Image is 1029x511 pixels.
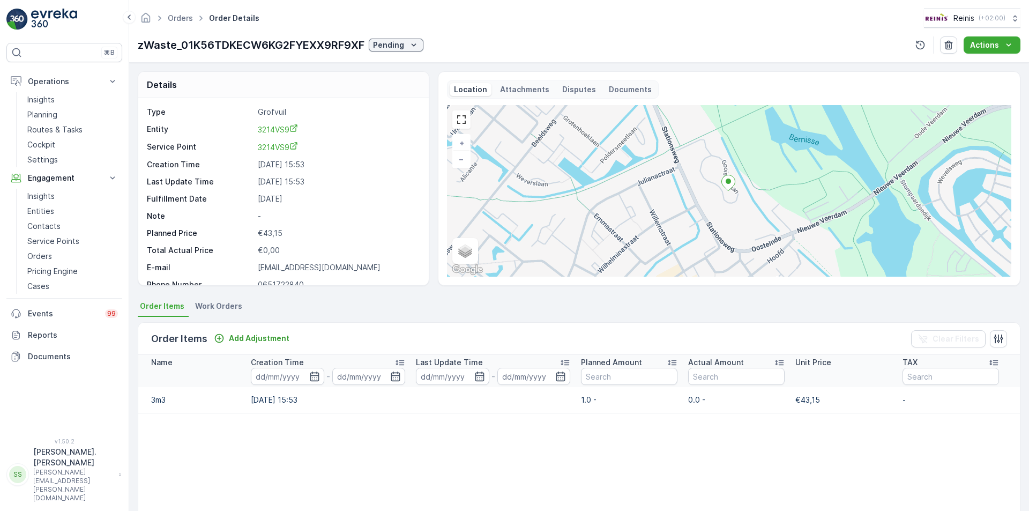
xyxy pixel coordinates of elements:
a: Entities [23,204,122,219]
p: Location [454,84,487,95]
p: Creation Time [147,159,253,170]
td: - [897,387,1004,413]
p: Planned Price [147,228,197,239]
button: Operations [6,71,122,92]
button: Actions [964,36,1020,54]
img: logo [6,9,28,30]
input: Search [688,368,785,385]
p: Add Adjustment [229,333,289,344]
a: Insights [23,189,122,204]
a: 3214VS9 [258,142,417,153]
p: E-mail [147,262,253,273]
a: 3214VS9 [258,124,417,135]
a: Insights [23,92,122,107]
input: dd/mm/yyyy [332,368,406,385]
a: Service Points [23,234,122,249]
p: - [258,211,417,221]
p: Service Point [147,142,253,153]
p: Order Items [151,331,207,346]
p: Last Update Time [147,176,253,187]
td: [DATE] 15:53 [245,387,411,413]
p: Attachments [500,84,549,95]
a: Orders [23,249,122,264]
p: Clear Filters [933,334,979,344]
button: Engagement [6,167,122,189]
p: Unit Price [795,357,831,368]
input: dd/mm/yyyy [251,368,324,385]
p: Routes & Tasks [27,124,83,135]
span: 3214VS9 [258,125,298,134]
a: Planning [23,107,122,122]
a: Layers [453,239,477,263]
span: v 1.50.2 [6,438,122,445]
a: Events99 [6,303,122,324]
p: Planning [27,109,57,120]
p: Reinis [953,13,974,24]
input: Search [903,368,999,385]
p: Planned Amount [581,357,642,368]
p: Creation Time [251,357,304,368]
p: ⌘B [104,48,115,57]
p: Cockpit [27,139,55,150]
button: Add Adjustment [210,332,294,345]
td: 3m3 [138,387,245,413]
p: TAX [903,357,918,368]
div: SS [9,466,26,483]
p: Contacts [27,221,61,232]
p: [DATE] 15:53 [258,176,417,187]
p: Type [147,107,253,117]
span: Work Orders [195,301,242,312]
p: Documents [28,351,118,362]
p: Service Points [27,236,79,247]
input: dd/mm/yyyy [497,368,571,385]
p: Total Actual Price [147,245,213,256]
a: Contacts [23,219,122,234]
img: Reinis-Logo-Vrijstaand_Tekengebied-1-copy2_aBO4n7j.png [924,12,949,24]
p: ( +02:00 ) [979,14,1005,23]
p: 0651722840 [258,279,417,290]
span: €43,15 [795,395,820,404]
p: Documents [609,84,652,95]
a: Orders [168,13,193,23]
button: Pending [369,39,423,51]
span: €0,00 [258,246,280,255]
img: logo_light-DOdMpM7g.png [31,9,77,30]
p: Pending [373,40,404,50]
p: Engagement [28,173,101,183]
a: Settings [23,152,122,167]
p: - [491,370,495,383]
p: - [326,370,330,383]
p: Pricing Engine [27,266,78,277]
button: SS[PERSON_NAME].[PERSON_NAME][PERSON_NAME][EMAIL_ADDRESS][PERSON_NAME][DOMAIN_NAME] [6,447,122,502]
span: Order Details [207,13,262,24]
span: − [459,154,464,164]
p: Last Update Time [416,357,483,368]
p: Actual Amount [688,357,744,368]
p: [DATE] [258,194,417,204]
input: Search [581,368,677,385]
a: View Fullscreen [453,112,469,128]
p: Reports [28,330,118,340]
a: Zoom Out [453,151,469,167]
a: Cases [23,279,122,294]
img: Google [450,263,485,277]
p: 1.0 - [581,395,677,405]
p: Entities [27,206,54,217]
input: dd/mm/yyyy [416,368,489,385]
p: Settings [27,154,58,165]
button: Reinis(+02:00) [924,9,1020,28]
p: Fulfillment Date [147,194,253,204]
p: Note [147,211,253,221]
a: Open this area in Google Maps (opens a new window) [450,263,485,277]
a: Documents [6,346,122,367]
button: Clear Filters [911,330,986,347]
p: Actions [970,40,999,50]
p: zWaste_01K56TDKECW6KG2FYEXX9RF9XF [138,37,364,53]
a: Zoom In [453,135,469,151]
a: Cockpit [23,137,122,152]
p: [EMAIL_ADDRESS][DOMAIN_NAME] [258,262,417,273]
p: [PERSON_NAME][EMAIL_ADDRESS][PERSON_NAME][DOMAIN_NAME] [33,468,114,502]
p: Name [151,357,173,368]
p: Operations [28,76,101,87]
p: 99 [107,309,116,318]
